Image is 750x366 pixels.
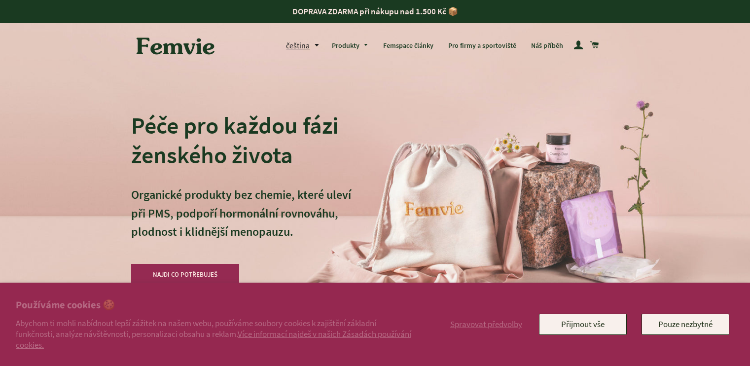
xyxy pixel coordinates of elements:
a: Femspace články [376,33,441,59]
button: Pouze nezbytné [642,314,729,334]
img: Femvie [131,31,220,61]
span: Spravovat předvolby [450,319,522,329]
a: NAJDI CO POTŘEBUJEŠ [131,264,240,286]
button: Spravovat předvolby [448,314,524,334]
p: Organické produkty bez chemie, které uleví při PMS, podpoří hormonální rovnováhu, plodnost i klid... [131,185,351,259]
a: Náš příběh [524,33,571,59]
a: Pro firmy a sportoviště [441,33,524,59]
p: Abychom ti mohli nabídnout lepší zážitek na našem webu, používáme soubory cookies k zajištění zák... [16,318,412,350]
a: Více informací najdeš v našich Zásadách používání cookies. [16,329,411,350]
h2: Používáme cookies 🍪 [16,298,412,313]
button: čeština [286,39,324,52]
h2: Péče pro každou fázi ženského života [131,110,351,170]
button: Přijmout vše [539,314,627,334]
a: Produkty [324,33,376,59]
